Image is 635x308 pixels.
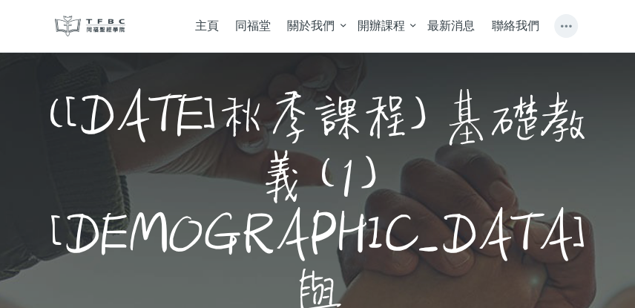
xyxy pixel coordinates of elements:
[427,19,475,33] span: 最新消息
[287,19,335,33] span: 關於我們
[227,7,279,45] a: 同福堂
[491,19,539,33] span: 聯絡我們
[186,7,226,45] a: 主頁
[358,19,405,33] span: 開辦課程
[419,7,483,45] a: 最新消息
[235,19,271,33] span: 同福堂
[279,7,349,45] a: 關於我們
[483,7,547,45] a: 聯絡我們
[349,7,418,45] a: 開辦課程
[55,16,125,36] img: 同福聖經學院 TFBC
[195,19,219,33] span: 主頁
